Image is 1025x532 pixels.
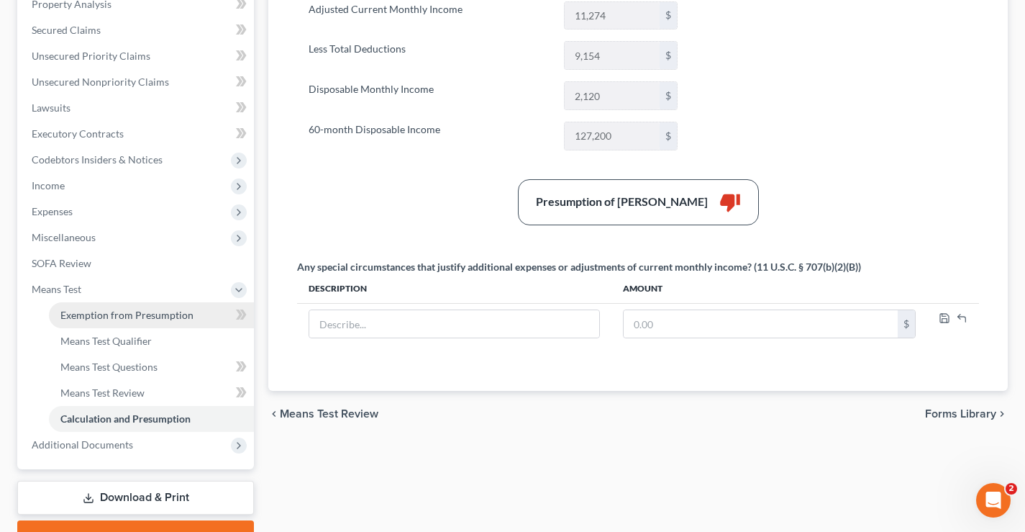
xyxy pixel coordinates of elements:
[301,41,557,70] label: Less Total Deductions
[60,309,193,321] span: Exemption from Presumption
[17,481,254,515] a: Download & Print
[565,2,660,30] input: 0.00
[996,408,1008,420] i: chevron_right
[1006,483,1017,495] span: 2
[32,179,65,191] span: Income
[280,408,378,420] span: Means Test Review
[268,408,280,420] i: chevron_left
[20,251,254,276] a: SOFA Review
[32,24,101,36] span: Secured Claims
[976,483,1011,518] iframe: Intercom live chat
[60,361,158,373] span: Means Test Questions
[49,328,254,354] a: Means Test Qualifier
[32,102,70,114] span: Lawsuits
[297,274,611,303] th: Description
[32,283,81,295] span: Means Test
[49,380,254,406] a: Means Test Review
[32,438,133,451] span: Additional Documents
[565,42,660,69] input: 0.00
[301,1,557,30] label: Adjusted Current Monthly Income
[719,191,741,213] i: thumb_down
[565,122,660,150] input: 0.00
[20,121,254,147] a: Executory Contracts
[32,231,96,243] span: Miscellaneous
[20,43,254,69] a: Unsecured Priority Claims
[536,194,708,210] div: Presumption of [PERSON_NAME]
[32,153,163,166] span: Codebtors Insiders & Notices
[660,82,677,109] div: $
[32,257,91,269] span: SOFA Review
[32,205,73,217] span: Expenses
[49,302,254,328] a: Exemption from Presumption
[32,50,150,62] span: Unsecured Priority Claims
[660,122,677,150] div: $
[20,95,254,121] a: Lawsuits
[297,260,861,274] div: Any special circumstances that justify additional expenses or adjustments of current monthly inco...
[49,354,254,380] a: Means Test Questions
[60,412,191,425] span: Calculation and Presumption
[20,17,254,43] a: Secured Claims
[268,408,378,420] button: chevron_left Means Test Review
[32,76,169,88] span: Unsecured Nonpriority Claims
[60,335,152,347] span: Means Test Qualifier
[301,81,557,110] label: Disposable Monthly Income
[925,408,996,420] span: Forms Library
[660,2,677,30] div: $
[309,310,599,338] input: Describe...
[20,69,254,95] a: Unsecured Nonpriority Claims
[60,387,145,399] span: Means Test Review
[611,274,927,303] th: Amount
[301,122,557,150] label: 60-month Disposable Income
[32,127,124,140] span: Executory Contracts
[624,310,898,338] input: 0.00
[925,408,1008,420] button: Forms Library chevron_right
[898,310,915,338] div: $
[565,82,660,109] input: 0.00
[49,406,254,432] a: Calculation and Presumption
[660,42,677,69] div: $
